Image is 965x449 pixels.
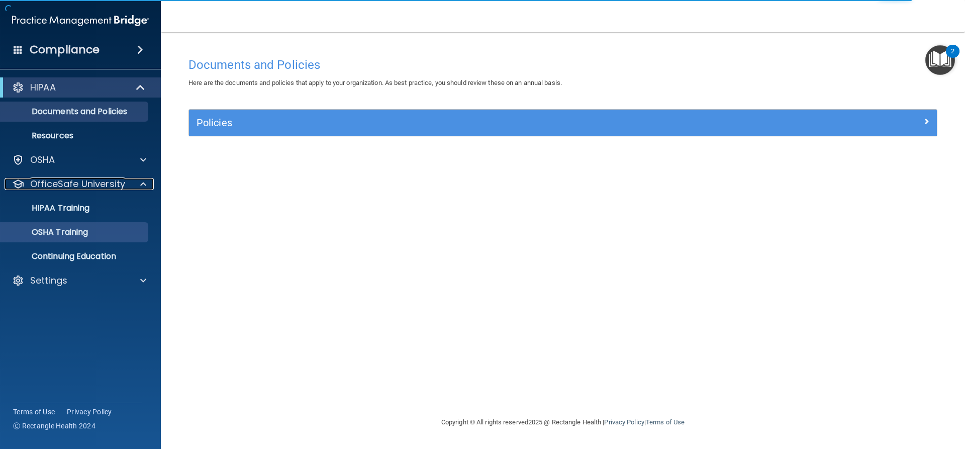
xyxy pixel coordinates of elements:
[30,178,125,190] p: OfficeSafe University
[30,154,55,166] p: OSHA
[12,81,146,94] a: HIPAA
[7,251,144,261] p: Continuing Education
[30,275,67,287] p: Settings
[7,131,144,141] p: Resources
[646,418,685,426] a: Terms of Use
[7,203,89,213] p: HIPAA Training
[12,11,149,31] img: PMB logo
[12,154,146,166] a: OSHA
[951,51,954,64] div: 2
[197,115,929,131] a: Policies
[7,227,88,237] p: OSHA Training
[925,45,955,75] button: Open Resource Center, 2 new notifications
[604,418,644,426] a: Privacy Policy
[30,43,100,57] h4: Compliance
[7,107,144,117] p: Documents and Policies
[67,407,112,417] a: Privacy Policy
[30,81,56,94] p: HIPAA
[379,406,746,438] div: Copyright © All rights reserved 2025 @ Rectangle Health | |
[197,117,742,128] h5: Policies
[12,275,146,287] a: Settings
[12,178,146,190] a: OfficeSafe University
[188,58,937,71] h4: Documents and Policies
[13,407,55,417] a: Terms of Use
[13,421,95,431] span: Ⓒ Rectangle Health 2024
[188,79,562,86] span: Here are the documents and policies that apply to your organization. As best practice, you should...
